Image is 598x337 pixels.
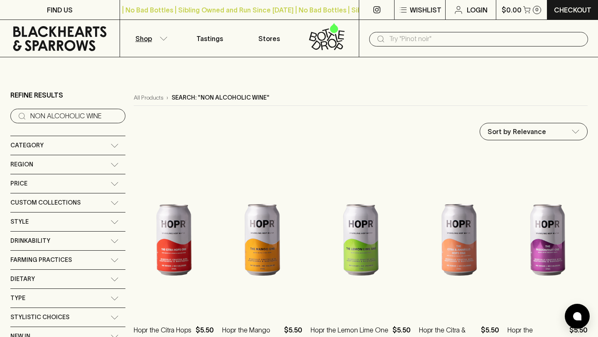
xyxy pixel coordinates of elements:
[10,308,125,327] div: Stylistic Choices
[10,136,125,155] div: Category
[134,93,163,102] a: All Products
[167,93,168,102] p: ›
[419,167,499,313] img: Hopr the Citra & Amarillo Hops One 375ml
[10,155,125,174] div: Region
[480,123,587,140] div: Sort by Relevance
[180,20,240,57] a: Tastings
[488,127,546,137] p: Sort by Relevance
[10,270,125,288] div: Dietary
[135,34,152,44] p: Shop
[535,7,539,12] p: 0
[507,167,588,313] img: Hopr the Passionfruit One w Galaxy Hops 375ml
[10,193,125,212] div: Custom Collections
[410,5,441,15] p: Wishlist
[222,167,302,313] img: Hopr the Mango One w Citra Hops 375ml
[47,5,73,15] p: FIND US
[10,140,44,151] span: Category
[240,20,299,57] a: Stores
[10,212,125,231] div: Style
[258,34,280,44] p: Stores
[10,274,35,284] span: Dietary
[467,5,488,15] p: Login
[10,90,63,100] p: Refine Results
[134,167,214,313] img: Hopr the Citra Hops One 375ml
[10,255,72,265] span: Farming Practices
[30,110,119,123] input: Try “Pinot noir”
[10,312,69,322] span: Stylistic Choices
[172,93,270,102] p: Search: "NON ALCOHOLIC WINE"
[554,5,591,15] p: Checkout
[10,178,27,189] span: Price
[10,251,125,269] div: Farming Practices
[10,236,50,246] span: Drinkability
[10,159,33,170] span: Region
[311,167,411,313] img: Hopr the Lemon Lime One w Motueka Hops 375ml
[196,34,223,44] p: Tastings
[502,5,522,15] p: $0.00
[10,198,81,208] span: Custom Collections
[10,232,125,250] div: Drinkability
[389,32,581,46] input: Try "Pinot noir"
[10,174,125,193] div: Price
[10,293,25,303] span: Type
[120,20,180,57] button: Shop
[10,217,29,227] span: Style
[573,312,581,320] img: bubble-icon
[10,289,125,308] div: Type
